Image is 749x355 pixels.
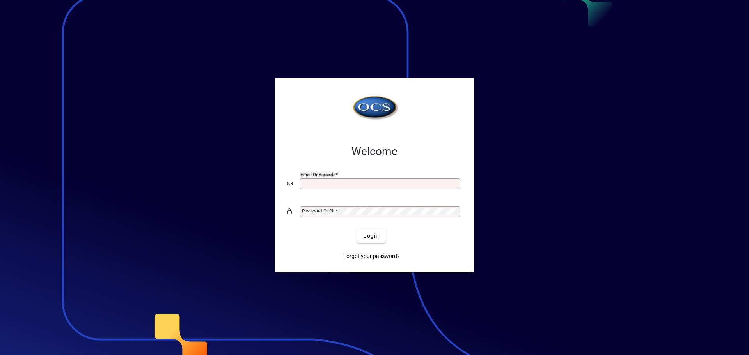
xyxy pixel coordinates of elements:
button: Login [357,229,385,243]
mat-label: Password or Pin [302,208,335,214]
span: Login [363,232,379,240]
span: Forgot your password? [343,252,400,260]
h2: Welcome [287,145,462,158]
a: Forgot your password? [340,249,403,263]
mat-label: Email or Barcode [300,172,335,177]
